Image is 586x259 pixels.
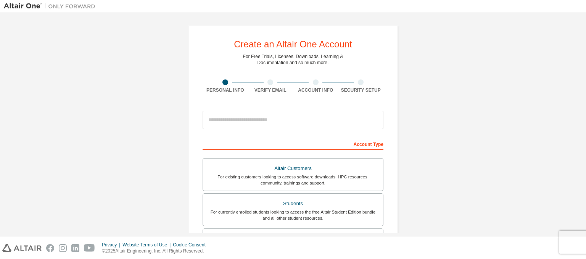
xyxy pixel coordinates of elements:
[102,242,122,248] div: Privacy
[173,242,210,248] div: Cookie Consent
[203,87,248,93] div: Personal Info
[293,87,338,93] div: Account Info
[248,87,293,93] div: Verify Email
[338,87,384,93] div: Security Setup
[46,244,54,252] img: facebook.svg
[84,244,95,252] img: youtube.svg
[102,248,210,254] p: © 2025 Altair Engineering, Inc. All Rights Reserved.
[243,53,343,66] div: For Free Trials, Licenses, Downloads, Learning & Documentation and so much more.
[4,2,99,10] img: Altair One
[208,198,378,209] div: Students
[122,242,173,248] div: Website Terms of Use
[71,244,79,252] img: linkedin.svg
[208,174,378,186] div: For existing customers looking to access software downloads, HPC resources, community, trainings ...
[208,163,378,174] div: Altair Customers
[208,209,378,221] div: For currently enrolled students looking to access the free Altair Student Edition bundle and all ...
[203,138,383,150] div: Account Type
[234,40,352,49] div: Create an Altair One Account
[59,244,67,252] img: instagram.svg
[2,244,42,252] img: altair_logo.svg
